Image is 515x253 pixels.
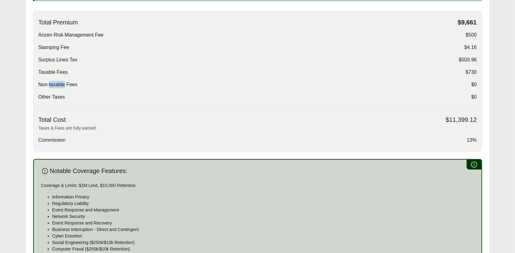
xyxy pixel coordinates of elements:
span: $0 [471,93,477,101]
span: Total Premium [38,19,78,26]
p: Regulatory Liability [52,200,474,207]
span: $0 [471,81,477,88]
p: Event Response and Management [52,207,474,213]
p: Taxes & Fees are fully earned. [38,125,477,131]
p: Cyber Extortion [52,233,474,239]
p: Social Engineering ($250k/$10k Retention) [52,239,474,246]
span: Taxable Fees [38,69,68,76]
span: Surplus Lines Tax [38,56,77,64]
p: Computer Fraud ($250k/$10k Retention) [52,246,474,252]
span: $500 [466,31,477,39]
span: Other Taxes [38,93,65,101]
span: $11,399.12 [446,116,477,124]
span: $503.96 [459,56,477,64]
span: 13% [467,136,477,144]
span: Non-taxable Fees [38,81,77,88]
span: $4.16 [464,44,477,51]
span: $9,661 [458,19,477,26]
p: Business Interruption - Direct and Contingent [52,226,474,233]
span: Commission [38,136,66,144]
span: Anzen Risk Management Fee [38,31,104,39]
p: Coverage & Limits: $2M Limit, $10,000 Retention [41,182,474,189]
p: Network Security [52,213,474,220]
span: $730 [466,69,477,76]
p: Event Response and Recovery [52,220,474,226]
span: Notable Coverage Features: [50,167,128,175]
span: Total Cost [38,116,66,124]
p: Information Privacy [52,194,474,200]
span: Stamping Fee [38,44,69,51]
